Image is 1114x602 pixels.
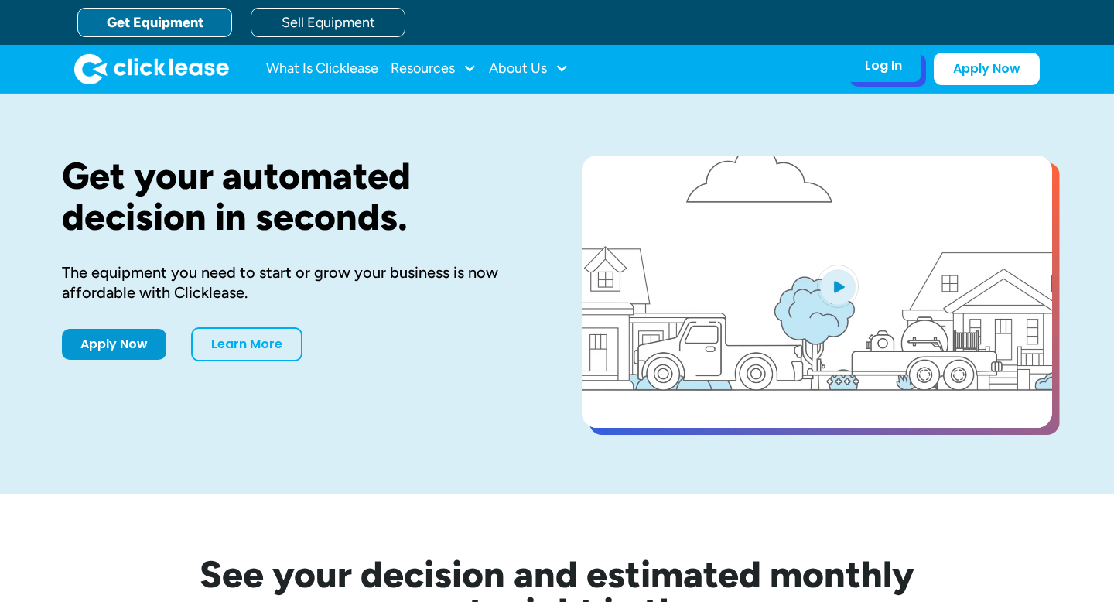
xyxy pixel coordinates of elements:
div: Log In [865,58,902,74]
a: What Is Clicklease [266,53,378,84]
a: open lightbox [582,156,1052,428]
div: Resources [391,53,477,84]
img: Clicklease logo [74,53,229,84]
a: Get Equipment [77,8,232,37]
a: Learn More [191,327,302,361]
img: Blue play button logo on a light blue circular background [817,265,859,308]
div: About Us [489,53,569,84]
h1: Get your automated decision in seconds. [62,156,532,238]
a: home [74,53,229,84]
a: Apply Now [62,329,166,360]
a: Apply Now [934,53,1040,85]
div: The equipment you need to start or grow your business is now affordable with Clicklease. [62,262,532,303]
a: Sell Equipment [251,8,405,37]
